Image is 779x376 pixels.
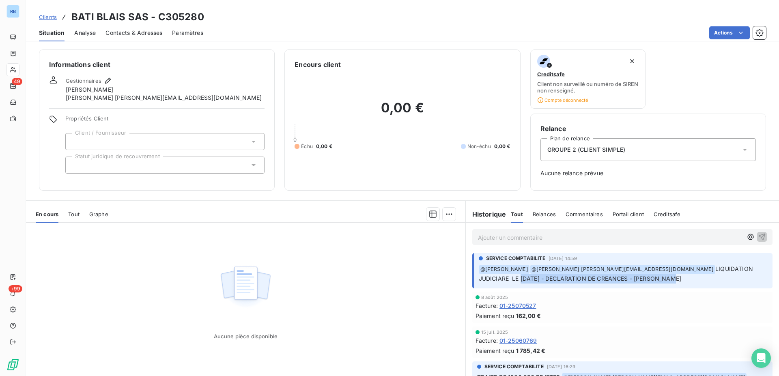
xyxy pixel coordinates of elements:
[301,143,313,150] span: Échu
[530,265,715,274] span: @ [PERSON_NAME] [PERSON_NAME][EMAIL_ADDRESS][DOMAIN_NAME]
[481,295,508,300] span: 8 août 2025
[481,330,508,335] span: 15 juil. 2025
[39,14,57,20] span: Clients
[654,211,681,217] span: Creditsafe
[476,312,514,320] span: Paiement reçu
[9,285,22,292] span: +99
[547,364,576,369] span: [DATE] 16:29
[66,77,101,84] span: Gestionnaires
[479,265,529,274] span: @ [PERSON_NAME]
[494,143,510,150] span: 0,00 €
[613,211,644,217] span: Portail client
[479,265,755,282] span: LIQUIDATION JUDICIARE LE [DATE] - DECLARATION DE CREANCES - [PERSON_NAME]
[295,100,510,124] h2: 0,00 €
[6,358,19,371] img: Logo LeanPay
[537,71,565,77] span: Creditsafe
[105,29,162,37] span: Contacts & Adresses
[467,143,491,150] span: Non-échu
[709,26,750,39] button: Actions
[476,346,514,355] span: Paiement reçu
[72,138,79,145] input: Ajouter une valeur
[537,81,639,94] span: Client non surveillé ou numéro de SIREN non renseigné.
[12,78,22,85] span: 49
[516,312,541,320] span: 162,00 €
[537,97,588,103] span: Compte déconnecté
[66,94,262,102] span: [PERSON_NAME] [PERSON_NAME][EMAIL_ADDRESS][DOMAIN_NAME]
[68,211,80,217] span: Tout
[66,86,113,94] span: [PERSON_NAME]
[566,211,603,217] span: Commentaires
[751,348,771,368] div: Open Intercom Messenger
[549,256,577,261] span: [DATE] 14:59
[49,60,265,69] h6: Informations client
[316,143,332,150] span: 0,00 €
[476,336,498,345] span: Facture :
[172,29,203,37] span: Paramètres
[39,29,65,37] span: Situation
[293,136,297,143] span: 0
[39,13,57,21] a: Clients
[6,5,19,18] div: RB
[540,124,756,133] h6: Relance
[89,211,108,217] span: Graphe
[533,211,556,217] span: Relances
[214,333,278,339] span: Aucune pièce disponible
[65,115,265,127] span: Propriétés Client
[476,301,498,310] span: Facture :
[547,146,626,154] span: GROUPE 2 (CLIENT SIMPLE)
[499,336,537,345] span: 01-25060769
[36,211,58,217] span: En cours
[486,255,545,262] span: SERVICE COMPTABILITE
[295,60,341,69] h6: Encours client
[71,10,204,24] h3: BATI BLAIS SAS - C305280
[530,49,646,109] button: CreditsafeClient non surveillé ou numéro de SIREN non renseigné.Compte déconnecté
[219,262,271,312] img: Empty state
[484,363,544,370] span: SERVICE COMPTABILITE
[499,301,536,310] span: 01-25070527
[74,29,96,37] span: Analyse
[511,211,523,217] span: Tout
[540,169,756,177] span: Aucune relance prévue
[516,346,546,355] span: 1 785,42 €
[466,209,506,219] h6: Historique
[72,161,79,169] input: Ajouter une valeur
